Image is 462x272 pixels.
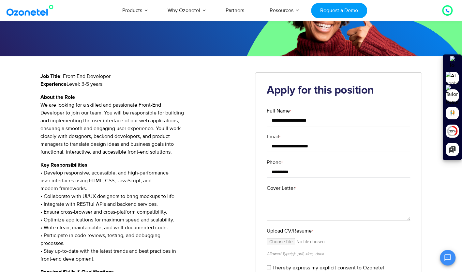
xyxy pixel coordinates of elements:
[40,93,246,156] p: We are looking for a skilled and passionate Front-End Developer to join our team. You will be res...
[267,107,410,115] label: Full Name
[440,250,455,265] button: Open chat
[267,251,324,256] small: Allowed Type(s): .pdf, .doc, .docx
[40,162,87,168] strong: Key Responsibilities
[40,82,67,87] strong: Experience
[267,227,410,235] label: Upload CV/Resume
[267,184,410,192] label: Cover Letter
[40,74,60,79] strong: Job Title
[267,84,410,97] h2: Apply for this position
[311,3,367,18] a: Request a Demo
[40,95,75,100] strong: About the Role
[267,133,410,141] label: Email
[267,159,410,166] label: Phone
[40,161,246,263] p: • Develop responsive, accessible, and high-performance user interfaces using HTML, CSS, JavaScrip...
[40,72,246,88] p: : Front-End Developer Level: 3-5 years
